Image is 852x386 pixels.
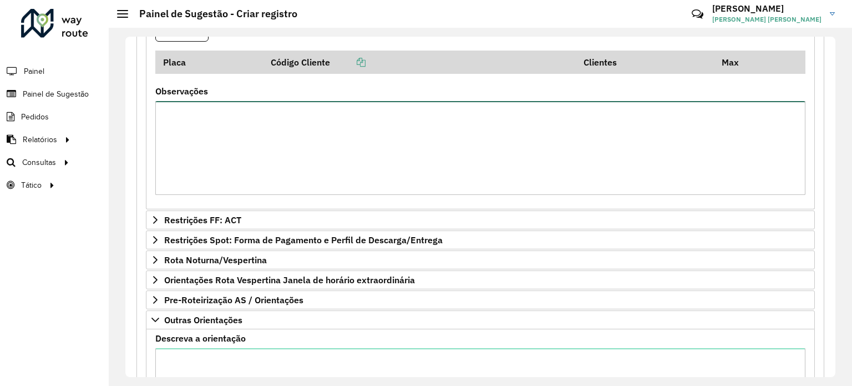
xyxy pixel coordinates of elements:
span: Painel de Sugestão [23,88,89,100]
a: Pre-Roteirização AS / Orientações [146,290,815,309]
a: Copiar [330,57,366,68]
a: Contato Rápido [686,2,709,26]
span: Rota Noturna/Vespertina [164,255,267,264]
span: [PERSON_NAME] [PERSON_NAME] [712,14,821,24]
span: Restrições Spot: Forma de Pagamento e Perfil de Descarga/Entrega [164,235,443,244]
span: Outras Orientações [164,315,242,324]
h2: Painel de Sugestão - Criar registro [128,8,297,20]
span: Orientações Rota Vespertina Janela de horário extraordinária [164,275,415,284]
span: Pre-Roteirização AS / Orientações [164,295,303,304]
th: Clientes [576,51,714,74]
a: Orientações Rota Vespertina Janela de horário extraordinária [146,270,815,289]
a: Rota Noturna/Vespertina [146,250,815,269]
span: Consultas [22,157,56,168]
a: Restrições FF: ACT [146,210,815,229]
span: Painel [24,66,44,77]
h3: [PERSON_NAME] [712,3,821,14]
th: Código Cliente [263,51,576,74]
th: Max [714,51,758,74]
a: Restrições Spot: Forma de Pagamento e Perfil de Descarga/Entrega [146,230,815,249]
span: Restrições FF: ACT [164,215,241,224]
span: Tático [21,179,42,191]
a: Outras Orientações [146,310,815,329]
label: Observações [155,84,208,98]
th: Placa [155,51,263,74]
span: Relatórios [23,134,57,146]
label: Descreva a orientação [155,332,246,345]
span: Pedidos [21,111,49,123]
